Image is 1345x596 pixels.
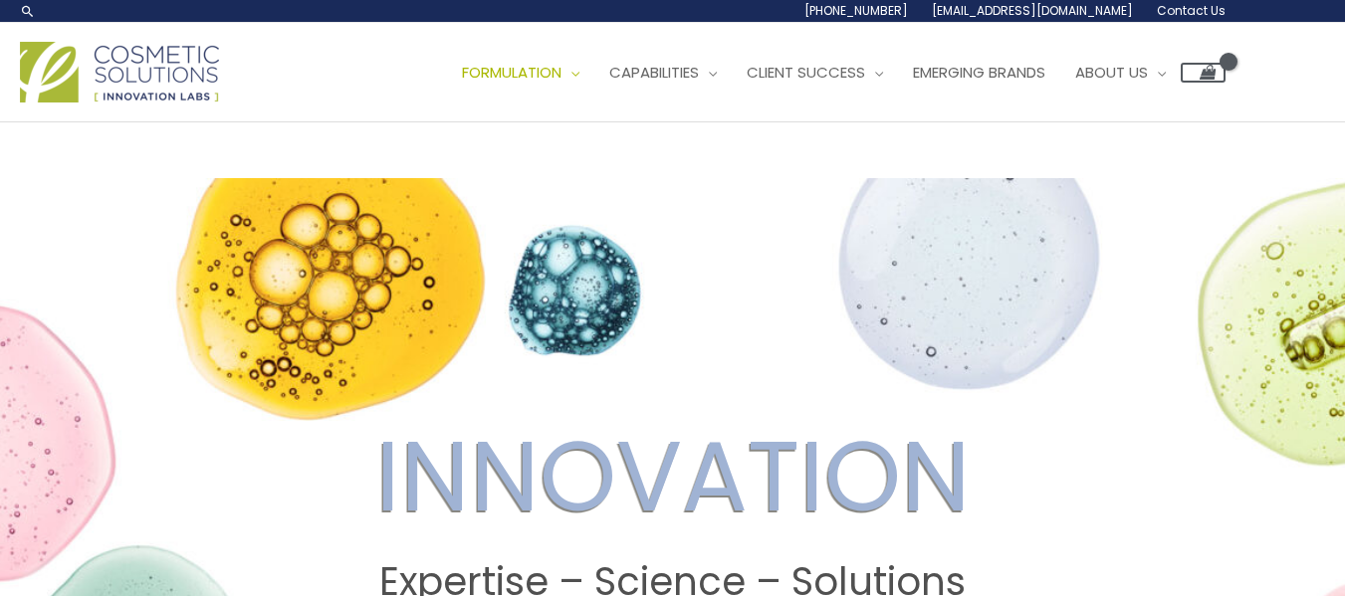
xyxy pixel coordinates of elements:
span: Client Success [747,62,865,83]
span: Formulation [462,62,561,83]
img: Cosmetic Solutions Logo [20,42,219,102]
a: Client Success [732,43,898,102]
span: Contact Us [1157,2,1226,19]
span: [EMAIL_ADDRESS][DOMAIN_NAME] [932,2,1133,19]
span: About Us [1075,62,1148,83]
nav: Site Navigation [432,43,1226,102]
span: Capabilities [609,62,699,83]
a: View Shopping Cart, empty [1181,63,1226,83]
a: Search icon link [20,3,36,19]
a: Emerging Brands [898,43,1060,102]
a: Capabilities [594,43,732,102]
a: Formulation [447,43,594,102]
h2: INNOVATION [19,418,1326,535]
a: About Us [1060,43,1181,102]
span: Emerging Brands [913,62,1045,83]
span: [PHONE_NUMBER] [804,2,908,19]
